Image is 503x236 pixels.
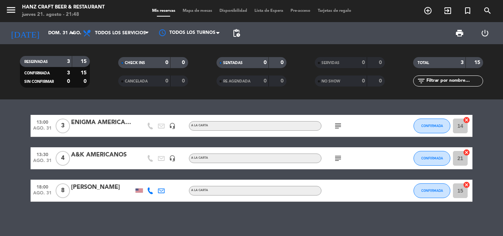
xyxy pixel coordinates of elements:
[81,59,88,64] strong: 15
[71,118,134,127] div: ENIGMA AMERICANOS
[33,126,52,134] span: ago. 31
[421,156,443,160] span: CONFIRMADA
[417,77,426,85] i: filter_list
[67,59,70,64] strong: 3
[423,6,432,15] i: add_circle_outline
[483,6,492,15] i: search
[334,154,342,163] i: subject
[264,60,267,65] strong: 0
[314,9,355,13] span: Tarjetas de regalo
[67,79,70,84] strong: 0
[287,9,314,13] span: Pre-acceso
[84,79,88,84] strong: 0
[379,78,383,84] strong: 0
[68,29,77,38] i: arrow_drop_down
[125,61,145,65] span: CHECK INS
[321,61,340,65] span: SERVIDAS
[362,60,365,65] strong: 0
[472,22,497,44] div: LOG OUT
[6,4,17,18] button: menu
[67,70,70,75] strong: 3
[379,60,383,65] strong: 0
[321,80,340,83] span: NO SHOW
[455,29,464,38] span: print
[71,183,134,192] div: [PERSON_NAME]
[56,151,70,166] span: 4
[71,150,134,160] div: A&K AMERICANOS
[33,150,52,158] span: 13:30
[281,60,285,65] strong: 0
[481,29,489,38] i: power_settings_new
[232,29,241,38] span: pending_actions
[414,119,450,133] button: CONFIRMADA
[56,183,70,198] span: 8
[33,191,52,199] span: ago. 31
[414,183,450,198] button: CONFIRMADA
[251,9,287,13] span: Lista de Espera
[182,60,186,65] strong: 0
[443,6,452,15] i: exit_to_app
[421,124,443,128] span: CONFIRMADA
[33,182,52,191] span: 18:00
[24,80,54,84] span: SIN CONFIRMAR
[421,189,443,193] span: CONFIRMADA
[22,4,105,11] div: Hanz Craft Beer & Restaurant
[95,31,146,36] span: Todos los servicios
[223,61,243,65] span: SENTADAS
[24,71,50,75] span: CONFIRMADA
[24,60,48,64] span: RESERVADAS
[56,119,70,133] span: 3
[223,80,250,83] span: RE AGENDADA
[33,158,52,167] span: ago. 31
[426,77,483,85] input: Filtrar por nombre...
[264,78,267,84] strong: 0
[169,155,176,162] i: headset_mic
[463,181,470,189] i: cancel
[148,9,179,13] span: Mis reservas
[6,4,17,15] i: menu
[191,189,208,192] span: A la carta
[165,60,168,65] strong: 0
[463,6,472,15] i: turned_in_not
[125,80,148,83] span: CANCELADA
[418,61,429,65] span: TOTAL
[414,151,450,166] button: CONFIRMADA
[165,78,168,84] strong: 0
[463,116,470,124] i: cancel
[191,156,208,159] span: A la carta
[281,78,285,84] strong: 0
[81,70,88,75] strong: 15
[461,60,464,65] strong: 3
[191,124,208,127] span: A la carta
[463,149,470,156] i: cancel
[216,9,251,13] span: Disponibilidad
[334,121,342,130] i: subject
[179,9,216,13] span: Mapa de mesas
[22,11,105,18] div: jueves 21. agosto - 21:48
[182,78,186,84] strong: 0
[6,25,45,41] i: [DATE]
[33,117,52,126] span: 13:00
[474,60,482,65] strong: 15
[362,78,365,84] strong: 0
[169,123,176,129] i: headset_mic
